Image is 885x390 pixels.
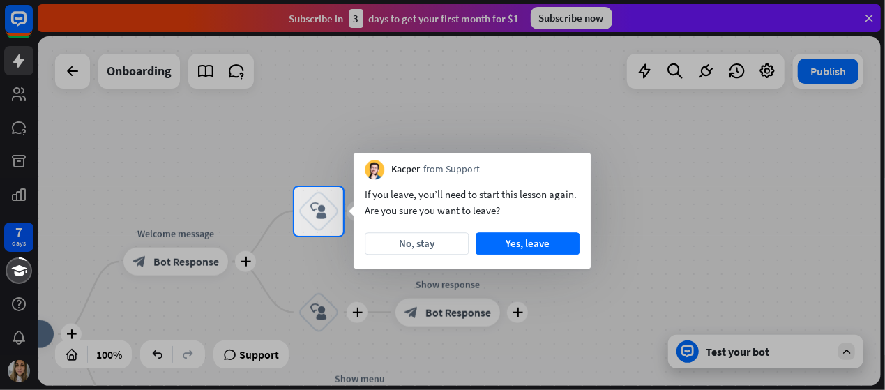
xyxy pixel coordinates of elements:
[423,163,480,177] span: from Support
[476,232,580,255] button: Yes, leave
[365,232,469,255] button: No, stay
[310,203,327,220] i: block_user_input
[391,163,420,177] span: Kacper
[365,186,580,218] div: If you leave, you’ll need to start this lesson again. Are you sure you want to leave?
[11,6,53,47] button: Open LiveChat chat widget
